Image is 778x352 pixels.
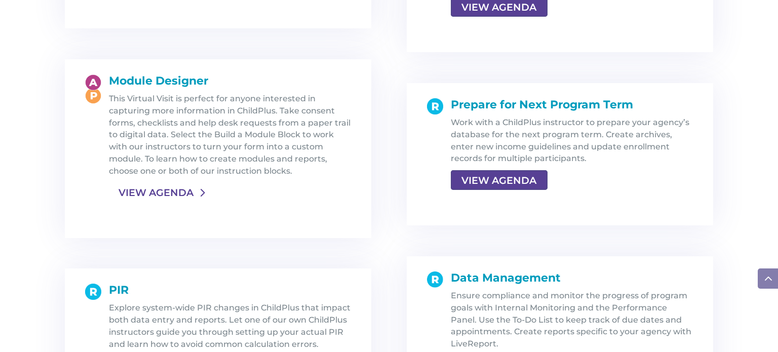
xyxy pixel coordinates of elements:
span: Prepare for Next Program Term [451,98,633,111]
p: Explore system-wide PIR changes in ChildPlus that impact both data entry and reports. Let one of ... [109,302,351,350]
span: PIR [109,283,129,297]
span: Module Designer [109,74,208,88]
p: Ensure compliance and monitor the progress of program goals with Internal Monitoring and the Perf... [451,290,693,350]
a: VIEW AGENDA [109,183,203,202]
a: VIEW AGENDA [451,170,547,190]
p: Work with a ChildPlus instructor to prepare your agency’s database for the next program term. Cre... [451,116,693,165]
p: This Virtual Visit is perfect for anyone interested in capturing more information in ChildPlus. T... [109,93,351,177]
span: Data Management [451,271,561,285]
